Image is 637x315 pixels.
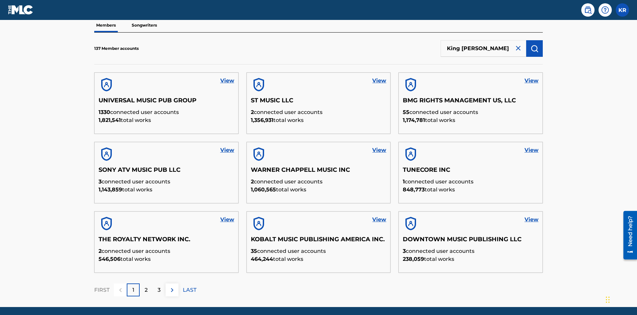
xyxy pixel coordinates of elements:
img: right [168,286,176,294]
span: 1,174,781 [403,117,425,123]
a: View [372,146,386,154]
iframe: Resource Center [618,208,637,263]
p: Songwriters [130,18,159,32]
span: 238,059 [403,256,424,262]
div: Drag [606,290,610,310]
span: 3 [403,248,406,254]
iframe: Chat Widget [604,283,637,315]
p: 137 Member accounts [94,46,139,52]
a: View [220,216,234,224]
img: account [403,77,419,93]
p: connected user accounts [403,108,538,116]
p: connected user accounts [251,108,387,116]
div: Help [599,3,612,17]
span: 2 [99,248,102,254]
img: search [584,6,592,14]
a: View [220,146,234,154]
p: Members [94,18,118,32]
a: View [525,146,538,154]
span: 35 [251,248,257,254]
img: help [601,6,609,14]
span: 1330 [99,109,110,115]
p: total works [251,186,387,194]
p: connected user accounts [251,247,387,255]
p: total works [99,116,234,124]
a: View [372,77,386,85]
div: User Menu [616,3,629,17]
p: connected user accounts [99,178,234,186]
span: 546,506 [99,256,120,262]
span: 1,060,565 [251,186,276,193]
img: account [403,216,419,232]
p: connected user accounts [99,247,234,255]
p: total works [403,116,538,124]
img: account [251,146,267,162]
h5: WARNER CHAPPELL MUSIC INC [251,166,387,178]
p: 2 [145,286,148,294]
p: connected user accounts [99,108,234,116]
span: 55 [403,109,409,115]
p: total works [251,116,387,124]
p: total works [403,255,538,263]
p: connected user accounts [403,178,538,186]
p: LAST [183,286,196,294]
h5: ST MUSIC LLC [251,97,387,108]
p: connected user accounts [251,178,387,186]
h5: UNIVERSAL MUSIC PUB GROUP [99,97,234,108]
span: 3 [99,178,102,185]
span: 1,356,931 [251,117,273,123]
p: FIRST [94,286,109,294]
p: total works [99,186,234,194]
h5: DOWNTOWN MUSIC PUBLISHING LLC [403,236,538,247]
span: 464,244 [251,256,273,262]
img: close [514,44,522,52]
span: 2 [251,109,254,115]
p: total works [99,255,234,263]
p: total works [403,186,538,194]
a: View [220,77,234,85]
a: View [372,216,386,224]
h5: SONY ATV MUSIC PUB LLC [99,166,234,178]
img: MLC Logo [8,5,34,15]
img: account [403,146,419,162]
h5: TUNECORE INC [403,166,538,178]
img: Search Works [531,45,538,52]
p: total works [251,255,387,263]
img: account [99,216,114,232]
a: View [525,216,538,224]
a: View [525,77,538,85]
h5: KOBALT MUSIC PUBLISHING AMERICA INC. [251,236,387,247]
p: connected user accounts [403,247,538,255]
input: Search Members [441,40,526,57]
img: account [99,77,114,93]
h5: BMG RIGHTS MANAGEMENT US, LLC [403,97,538,108]
span: 1 [403,178,405,185]
span: 848,773 [403,186,425,193]
span: 2 [251,178,254,185]
p: 3 [158,286,161,294]
img: account [251,77,267,93]
img: account [99,146,114,162]
h5: THE ROYALTY NETWORK INC. [99,236,234,247]
span: 1,821,541 [99,117,121,123]
a: Public Search [581,3,595,17]
img: account [251,216,267,232]
span: 1,143,859 [99,186,122,193]
p: 1 [132,286,134,294]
